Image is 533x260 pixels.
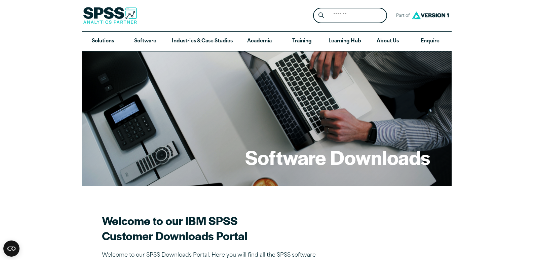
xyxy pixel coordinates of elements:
[245,144,430,170] h1: Software Downloads
[238,32,280,51] a: Academia
[392,11,410,21] span: Part of
[82,32,124,51] a: Solutions
[315,9,327,22] button: Search magnifying glass icon
[102,213,337,243] h2: Welcome to our IBM SPSS Customer Downloads Portal
[82,32,452,51] nav: Desktop version of site main menu
[410,9,451,22] img: Version1 Logo
[280,32,323,51] a: Training
[313,8,387,24] form: Site Header Search Form
[409,32,451,51] a: Enquire
[367,32,409,51] a: About Us
[124,32,166,51] a: Software
[323,32,367,51] a: Learning Hub
[166,32,238,51] a: Industries & Case Studies
[318,12,324,18] svg: Search magnifying glass icon
[3,240,20,257] button: Open CMP widget
[83,7,137,24] img: SPSS Analytics Partner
